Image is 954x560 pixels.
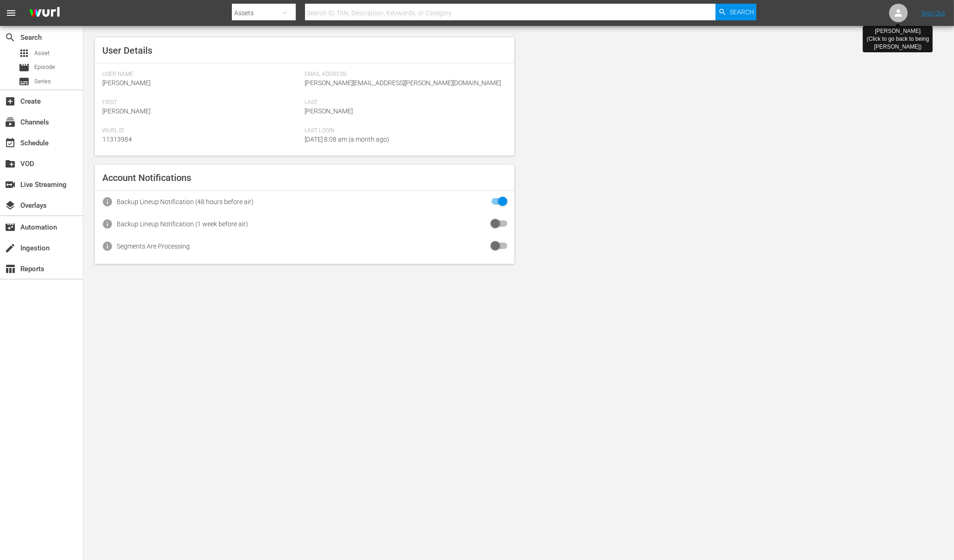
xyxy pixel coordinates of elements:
span: Series [19,76,30,87]
span: Search [730,4,754,20]
span: Automation [5,222,16,233]
span: User Name: [102,71,300,78]
button: Search [716,4,756,20]
span: First [102,99,300,106]
span: Schedule [5,137,16,149]
span: Ingestion [5,243,16,254]
span: Asset [19,48,30,59]
span: [PERSON_NAME] [102,107,150,115]
span: Last [305,99,502,106]
div: Segments Are Processing [117,243,190,250]
div: [PERSON_NAME] (Click to go back to being [PERSON_NAME] ) [867,27,929,51]
span: info [102,218,113,230]
span: Last Login [305,127,502,135]
span: Email Address: [305,71,502,78]
span: Overlays [5,200,16,211]
span: Search [5,32,16,43]
span: [DATE] 8:08 am (a month ago) [305,136,389,143]
span: Asset [34,49,50,58]
span: VOD [5,158,16,169]
div: Backup Lineup Notification (1 week before air) [117,220,248,228]
span: Live Streaming [5,179,16,190]
span: [PERSON_NAME] [305,107,353,115]
a: Sign Out [921,9,945,17]
span: info [102,196,113,207]
span: menu [6,7,17,19]
img: ans4CAIJ8jUAAAAAAAAAAAAAAAAAAAAAAAAgQb4GAAAAAAAAAAAAAAAAAAAAAAAAJMjXAAAAAAAAAAAAAAAAAAAAAAAAgAT5G... [22,2,67,24]
span: Wurl Id [102,127,300,135]
span: Series [34,77,51,86]
span: Reports [5,263,16,274]
div: Backup Lineup Notification (48 hours before air) [117,198,254,205]
span: Episode [19,62,30,73]
span: info [102,241,113,252]
span: Account Notifications [102,172,191,183]
span: Channels [5,117,16,128]
span: Create [5,96,16,107]
span: [PERSON_NAME] [102,79,150,87]
span: Episode [34,62,55,72]
span: 11313984 [102,136,132,143]
span: User Details [102,45,152,56]
span: [PERSON_NAME][EMAIL_ADDRESS][PERSON_NAME][DOMAIN_NAME] [305,79,501,87]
